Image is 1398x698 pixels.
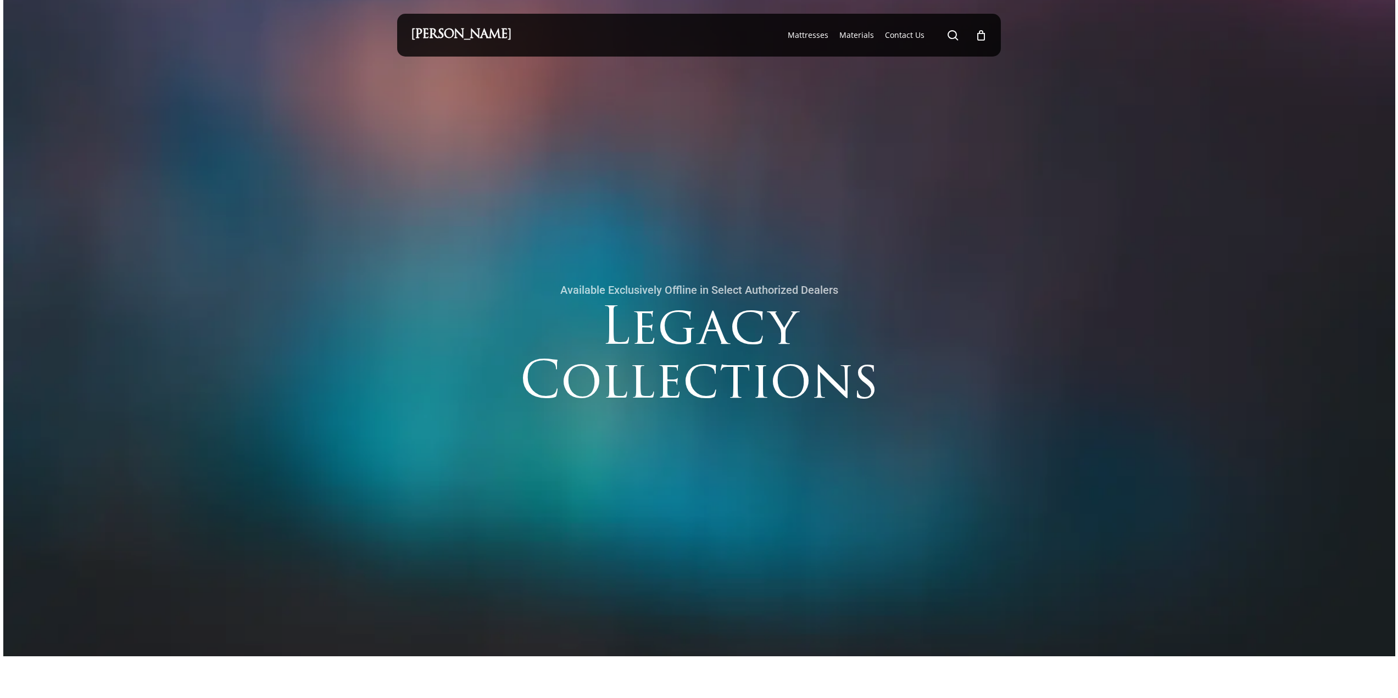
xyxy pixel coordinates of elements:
a: Contact Us [885,30,924,41]
span: Materials [839,30,874,40]
span: Contact Us [885,30,924,40]
h4: Available Exclusively Offline in Select Authorized Dealers [397,280,1001,300]
nav: Main Menu [782,14,987,57]
h3: Legacy Collections [397,304,1001,428]
span: Mattresses [788,30,828,40]
a: Mattresses [788,30,828,41]
a: [PERSON_NAME] [411,29,511,41]
a: Cart [975,29,987,41]
a: Materials [839,30,874,41]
